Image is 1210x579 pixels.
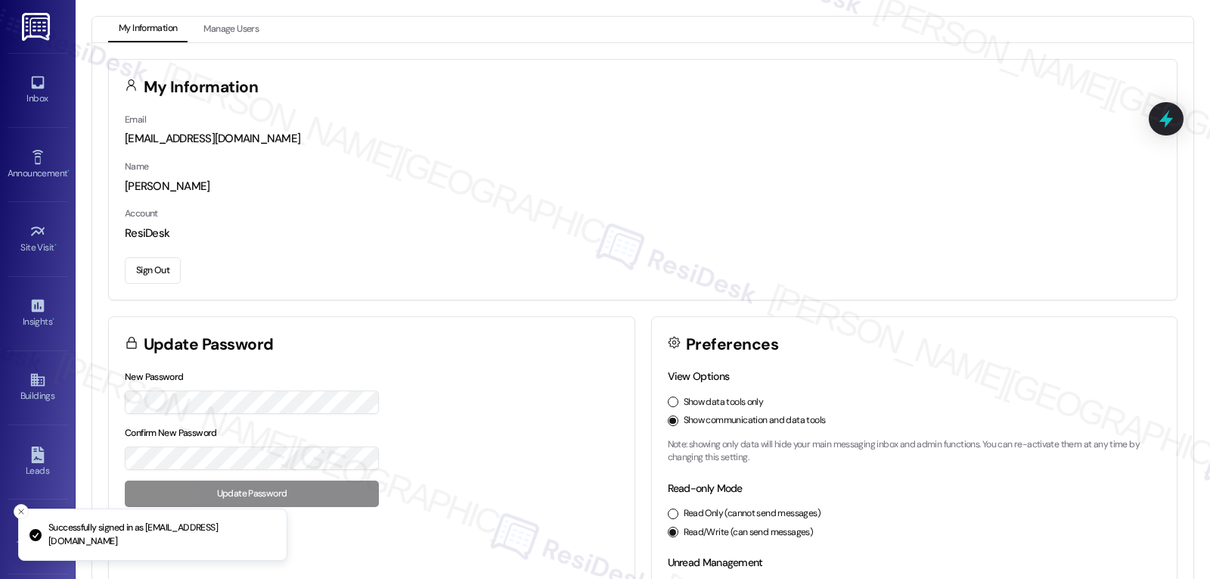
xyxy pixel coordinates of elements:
a: Templates • [8,516,68,557]
span: • [52,314,54,325]
label: New Password [125,371,184,383]
p: Note: showing only data will hide your main messaging inbox and admin functions. You can re-activ... [668,438,1162,465]
a: Buildings [8,367,68,408]
label: Confirm New Password [125,427,217,439]
a: Leads [8,442,68,483]
h3: My Information [144,79,259,95]
div: [EMAIL_ADDRESS][DOMAIN_NAME] [125,131,1161,147]
h3: Update Password [144,337,274,353]
label: Name [125,160,149,173]
a: Site Visit • [8,219,68,260]
button: Sign Out [125,257,181,284]
label: Read-only Mode [668,481,743,495]
label: Read/Write (can send messages) [684,526,814,540]
span: • [67,166,70,176]
button: My Information [108,17,188,42]
a: Inbox [8,70,68,111]
button: Manage Users [193,17,269,42]
label: Read Only (cannot send messages) [684,507,821,521]
h3: Preferences [686,337,778,353]
div: ResiDesk [125,226,1161,241]
label: Show data tools only [684,396,764,409]
button: Close toast [14,504,29,519]
label: Email [125,114,146,126]
label: Unread Management [668,556,763,569]
label: View Options [668,369,730,383]
span: • [54,240,57,251]
p: Successfully signed in as [EMAIL_ADDRESS][DOMAIN_NAME] [48,521,275,548]
label: Show communication and data tools [684,414,826,428]
img: ResiDesk Logo [22,13,53,41]
label: Account [125,207,158,219]
div: [PERSON_NAME] [125,179,1161,195]
a: Insights • [8,293,68,334]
